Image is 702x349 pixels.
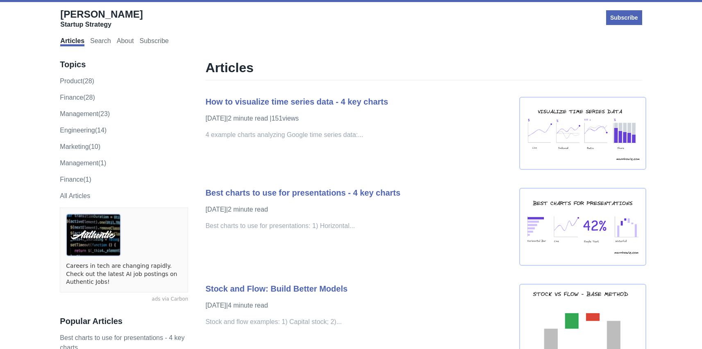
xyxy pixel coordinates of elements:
[60,59,188,70] h3: Topics
[60,176,91,183] a: Finance(1)
[90,37,111,46] a: Search
[205,59,642,80] h1: Articles
[60,296,188,303] a: ads via Carbon
[140,37,169,46] a: Subscribe
[60,21,143,29] div: Startup Strategy
[205,114,511,123] p: [DATE] | 2 minute read
[60,9,143,20] span: [PERSON_NAME]
[60,316,188,326] h3: Popular Articles
[60,192,90,199] a: All Articles
[205,130,511,140] p: 4 example charts analyzing Google time series data:...
[60,127,107,134] a: engineering(14)
[60,8,143,29] a: [PERSON_NAME]Startup Strategy
[117,37,134,46] a: About
[60,143,100,150] a: marketing(10)
[205,301,511,310] p: [DATE] | 4 minute read
[60,37,84,46] a: Articles
[205,97,388,106] a: How to visualize time series data - 4 key charts
[606,9,642,26] a: Subscribe
[519,188,646,266] img: best chart presentaion
[205,221,511,231] p: Best charts to use for presentations: 1) Horizontal...
[66,262,182,286] a: Careers in tech are changing rapidly. Check out the latest AI job postings on Authentic Jobs!
[60,78,94,84] a: product(28)
[60,94,95,101] a: finance(28)
[66,214,121,256] img: ads via Carbon
[205,284,348,293] a: Stock and Flow: Build Better Models
[60,160,106,167] a: Management(1)
[519,97,646,170] img: time-series
[205,205,511,214] p: [DATE] | 2 minute read
[270,115,299,122] span: | 151 views
[205,317,511,327] p: Stock and flow examples: 1) Capital stock; 2)...
[60,110,110,117] a: management(23)
[205,188,400,197] a: Best charts to use for presentations - 4 key charts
